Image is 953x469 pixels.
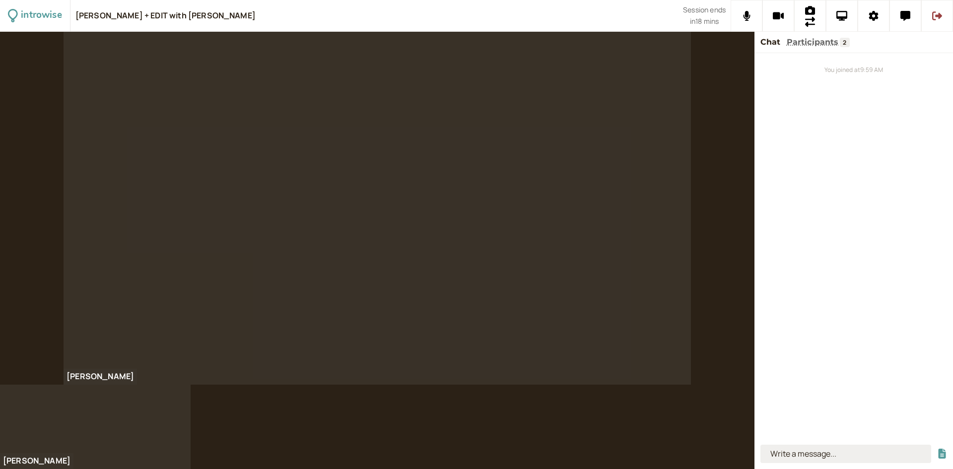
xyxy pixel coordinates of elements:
span: 2 [840,38,850,47]
span: in 18 mins [690,16,719,27]
input: Write a message... [760,445,931,463]
button: Participants [787,36,839,49]
button: Share a file [937,449,947,459]
div: [PERSON_NAME] + EDIT with [PERSON_NAME] [75,10,256,21]
div: introwise [21,8,62,23]
div: Scheduled session end time. Don't worry, your call will continue [683,4,726,27]
div: You joined at 9:59 AM [760,65,947,74]
button: Chat [760,36,781,49]
span: Session ends [683,4,726,16]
